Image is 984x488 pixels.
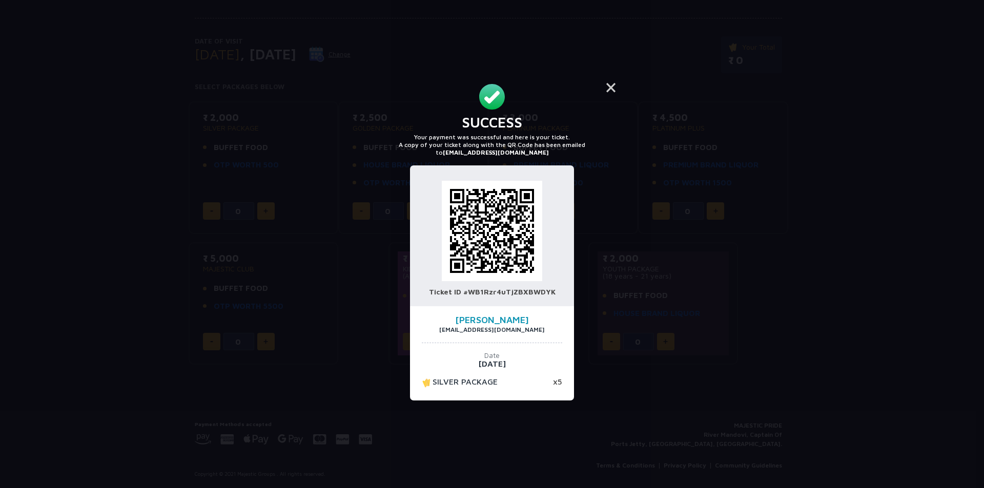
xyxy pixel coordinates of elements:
p: [EMAIL_ADDRESS][DOMAIN_NAME] [422,326,562,333]
p: Your payment was successful and here is your ticket. A copy of your ticket along with the QR Code... [376,133,608,156]
p: Date [422,351,562,359]
p: Ticket ID #WB1Rzr4uTjZBXBWDYK [420,287,564,296]
p: SILVER PACKAGE [422,377,498,388]
img: qr [442,181,542,281]
b: [EMAIL_ADDRESS][DOMAIN_NAME] [443,148,549,156]
p: [DATE] [422,359,562,368]
h4: [PERSON_NAME] [422,315,562,325]
h3: Success [376,114,608,131]
p: x5 [553,377,562,388]
button: Close this dialog [599,75,623,99]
